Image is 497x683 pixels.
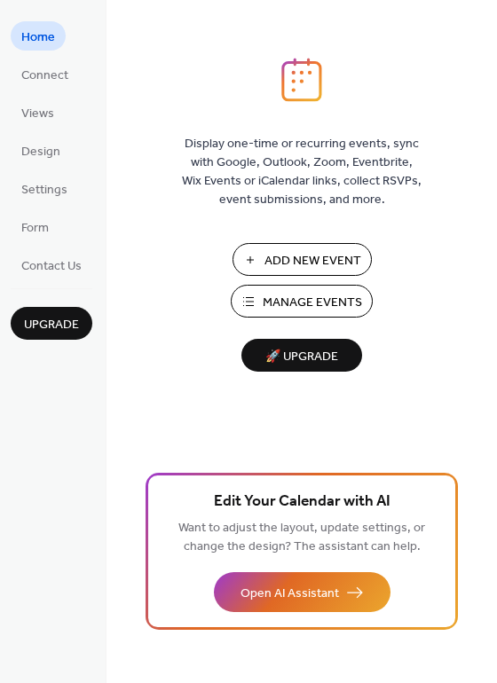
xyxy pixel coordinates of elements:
[21,28,55,47] span: Home
[233,243,372,276] button: Add New Event
[252,345,351,369] span: 🚀 Upgrade
[214,572,390,612] button: Open AI Assistant
[182,135,422,209] span: Display one-time or recurring events, sync with Google, Outlook, Zoom, Eventbrite, Wix Events or ...
[231,285,373,318] button: Manage Events
[11,307,92,340] button: Upgrade
[21,143,60,161] span: Design
[11,250,92,279] a: Contact Us
[21,257,82,276] span: Contact Us
[241,585,339,603] span: Open AI Assistant
[21,219,49,238] span: Form
[21,105,54,123] span: Views
[241,339,362,372] button: 🚀 Upgrade
[11,212,59,241] a: Form
[263,294,362,312] span: Manage Events
[11,174,78,203] a: Settings
[178,516,425,559] span: Want to adjust the layout, update settings, or change the design? The assistant can help.
[21,181,67,200] span: Settings
[24,316,79,334] span: Upgrade
[11,59,79,89] a: Connect
[264,252,361,271] span: Add New Event
[281,58,322,102] img: logo_icon.svg
[11,136,71,165] a: Design
[11,21,66,51] a: Home
[214,490,390,514] span: Edit Your Calendar with AI
[11,98,65,127] a: Views
[21,67,68,85] span: Connect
